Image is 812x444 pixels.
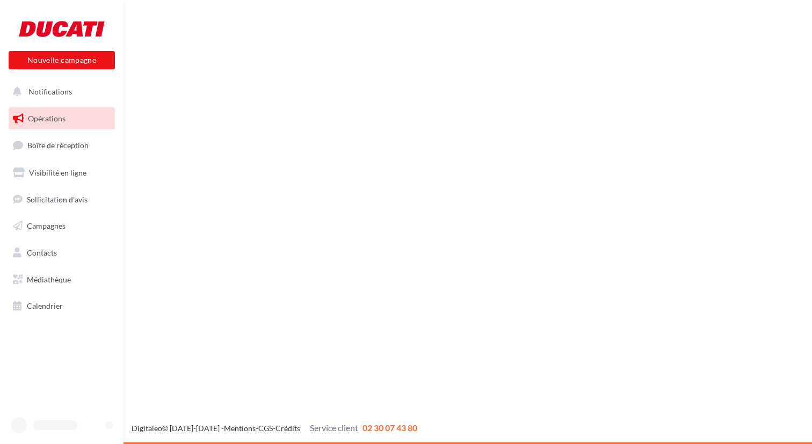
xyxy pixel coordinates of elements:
[310,423,358,433] span: Service client
[27,248,57,257] span: Contacts
[27,275,71,284] span: Médiathèque
[27,221,66,230] span: Campagnes
[27,194,88,203] span: Sollicitation d'avis
[6,134,117,157] a: Boîte de réception
[258,424,273,433] a: CGS
[6,215,117,237] a: Campagnes
[28,114,66,123] span: Opérations
[224,424,256,433] a: Mentions
[132,424,417,433] span: © [DATE]-[DATE] - - -
[9,51,115,69] button: Nouvelle campagne
[6,268,117,291] a: Médiathèque
[363,423,417,433] span: 02 30 07 43 80
[132,424,162,433] a: Digitaleo
[6,242,117,264] a: Contacts
[275,424,300,433] a: Crédits
[29,168,86,177] span: Visibilité en ligne
[6,162,117,184] a: Visibilité en ligne
[6,295,117,317] a: Calendrier
[6,107,117,130] a: Opérations
[6,81,113,103] button: Notifications
[6,188,117,211] a: Sollicitation d'avis
[27,301,63,310] span: Calendrier
[28,87,72,96] span: Notifications
[27,141,89,150] span: Boîte de réception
